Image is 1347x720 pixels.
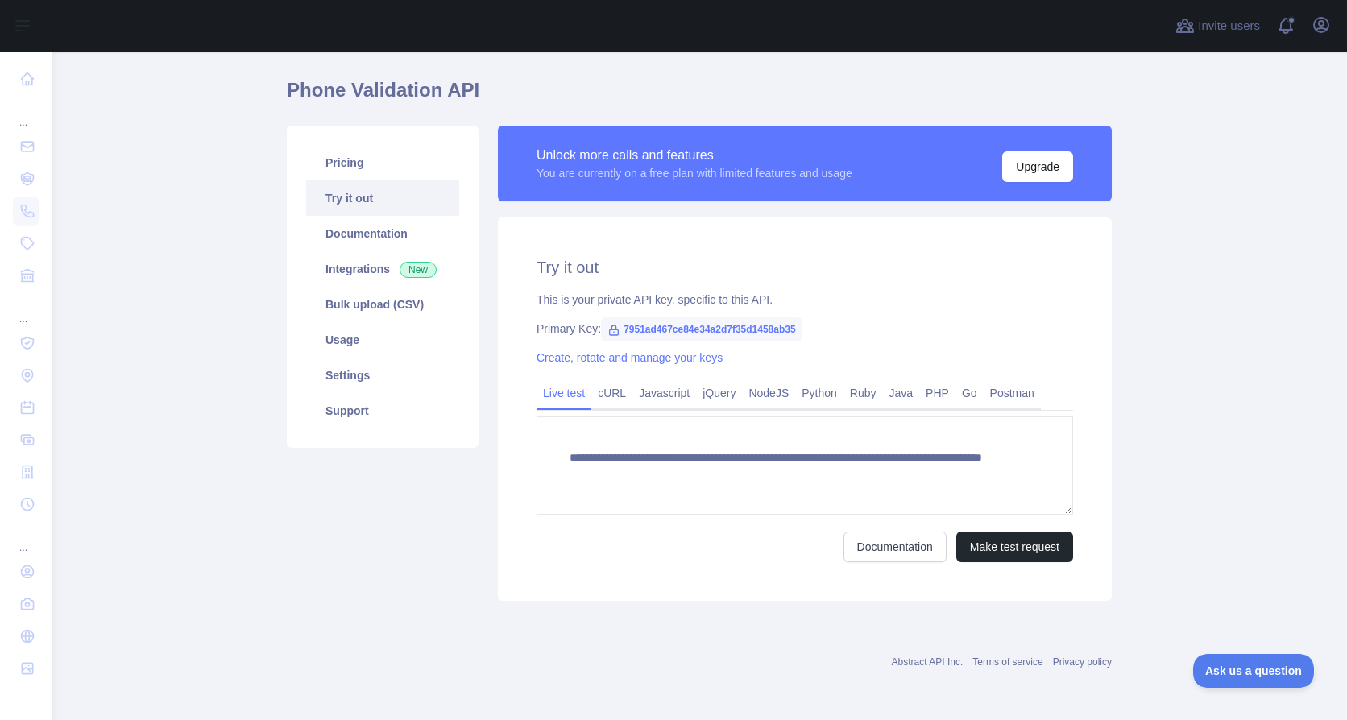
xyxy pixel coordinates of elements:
a: Usage [306,322,459,358]
button: Make test request [956,532,1073,562]
a: Integrations New [306,251,459,287]
a: Abstract API Inc. [892,656,964,668]
a: Live test [537,380,591,406]
a: NodeJS [742,380,795,406]
a: Support [306,393,459,428]
a: Java [883,380,920,406]
h2: Try it out [537,256,1073,279]
a: cURL [591,380,632,406]
button: Invite users [1172,13,1263,39]
div: Primary Key: [537,321,1073,337]
a: Bulk upload (CSV) [306,287,459,322]
a: Postman [984,380,1041,406]
button: Upgrade [1002,151,1073,182]
span: Invite users [1198,17,1260,35]
a: Documentation [843,532,947,562]
div: ... [13,293,39,325]
a: PHP [919,380,955,406]
a: jQuery [696,380,742,406]
div: You are currently on a free plan with limited features and usage [537,165,852,181]
a: Create, rotate and manage your keys [537,351,723,364]
a: Go [955,380,984,406]
a: Settings [306,358,459,393]
div: This is your private API key, specific to this API. [537,292,1073,308]
div: Unlock more calls and features [537,146,852,165]
span: New [400,262,437,278]
a: Terms of service [972,656,1042,668]
iframe: Toggle Customer Support [1193,654,1315,688]
a: Documentation [306,216,459,251]
a: Ruby [843,380,883,406]
h1: Phone Validation API [287,77,1112,116]
div: ... [13,97,39,129]
a: Try it out [306,180,459,216]
a: Javascript [632,380,696,406]
div: ... [13,522,39,554]
a: Python [795,380,843,406]
span: 7951ad467ce84e34a2d7f35d1458ab35 [601,317,802,341]
a: Privacy policy [1053,656,1112,668]
a: Pricing [306,145,459,180]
